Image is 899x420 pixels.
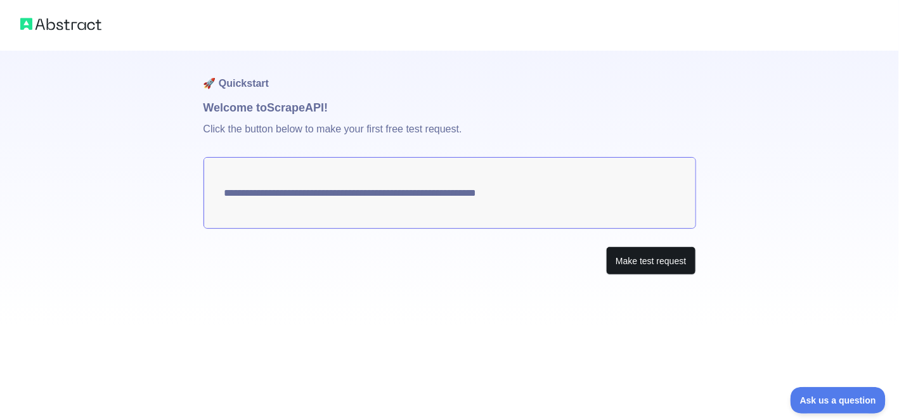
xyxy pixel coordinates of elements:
iframe: Toggle Customer Support [791,387,886,414]
p: Click the button below to make your first free test request. [204,117,696,157]
h1: 🚀 Quickstart [204,51,696,99]
img: Abstract logo [20,15,101,33]
button: Make test request [606,246,695,275]
h1: Welcome to Scrape API! [204,99,696,117]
